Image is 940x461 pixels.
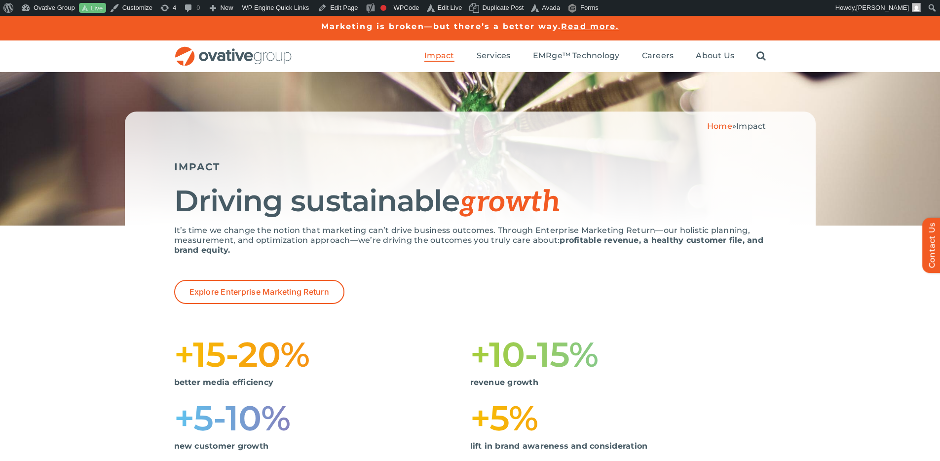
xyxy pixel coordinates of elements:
[174,185,766,218] h1: Driving sustainable
[174,441,269,451] strong: new customer growth
[459,185,560,220] span: growth
[174,161,766,173] h5: IMPACT
[533,51,620,62] a: EMRge™ Technology
[696,51,734,62] a: About Us
[380,5,386,11] div: Focus keyphrase not set
[189,287,329,297] span: Explore Enterprise Marketing Return
[470,339,766,370] h1: +10-15%
[174,226,766,255] p: It’s time we change the notion that marketing can’t drive business outcomes. Through Enterprise M...
[561,22,619,31] a: Read more.
[424,40,766,72] nav: Menu
[174,280,344,304] a: Explore Enterprise Marketing Return
[470,378,538,387] strong: revenue growth
[174,339,470,370] h1: +15-20%
[424,51,454,61] span: Impact
[696,51,734,61] span: About Us
[174,45,293,55] a: OG_Full_horizontal_RGB
[533,51,620,61] span: EMRge™ Technology
[856,4,909,11] span: [PERSON_NAME]
[707,121,732,131] a: Home
[477,51,511,61] span: Services
[424,51,454,62] a: Impact
[470,441,648,451] strong: lift in brand awareness and consideration
[470,402,766,434] h1: +5%
[174,402,470,434] h1: +5-10%
[756,51,766,62] a: Search
[174,235,763,255] strong: profitable revenue, a healthy customer file, and brand equity.
[321,22,562,31] a: Marketing is broken—but there’s a better way.
[707,121,766,131] span: »
[477,51,511,62] a: Services
[174,378,274,387] strong: better media efficiency
[736,121,766,131] span: Impact
[642,51,674,61] span: Careers
[642,51,674,62] a: Careers
[79,3,106,13] a: Live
